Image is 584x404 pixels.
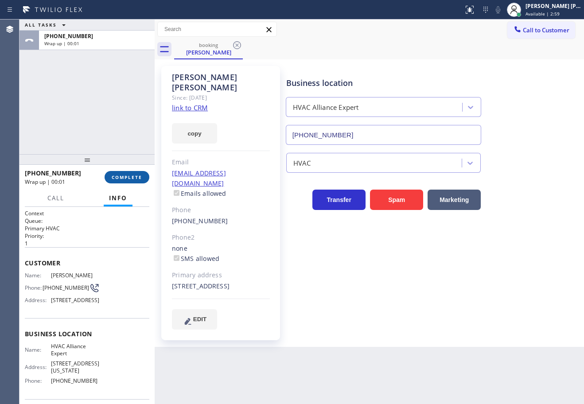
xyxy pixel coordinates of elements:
[172,254,219,263] label: SMS allowed
[172,281,270,291] div: [STREET_ADDRESS]
[526,11,560,17] span: Available | 2:59
[175,48,242,56] div: [PERSON_NAME]
[172,244,270,264] div: none
[25,217,149,225] h2: Queue:
[172,270,270,280] div: Primary address
[174,255,179,261] input: SMS allowed
[507,22,575,39] button: Call to Customer
[25,210,149,217] h1: Context
[174,190,179,196] input: Emails allowed
[25,364,51,370] span: Address:
[42,190,70,207] button: Call
[51,343,100,357] span: HVAC Alliance Expert
[25,377,51,384] span: Phone:
[286,77,481,89] div: Business location
[492,4,504,16] button: Mute
[526,2,581,10] div: [PERSON_NAME] [PERSON_NAME] Dahil
[51,272,100,279] span: [PERSON_NAME]
[370,190,423,210] button: Spam
[523,26,569,34] span: Call to Customer
[104,190,132,207] button: Info
[25,240,149,247] p: 1
[51,377,100,384] span: [PHONE_NUMBER]
[172,103,208,112] a: link to CRM
[105,171,149,183] button: COMPLETE
[172,72,270,93] div: [PERSON_NAME] [PERSON_NAME]
[172,309,217,330] button: EDIT
[25,297,51,303] span: Address:
[312,190,366,210] button: Transfer
[25,330,149,338] span: Business location
[112,174,142,180] span: COMPLETE
[25,225,149,232] p: Primary HVAC
[51,360,100,374] span: [STREET_ADDRESS][US_STATE]
[25,169,81,177] span: [PHONE_NUMBER]
[109,194,127,202] span: Info
[172,217,228,225] a: [PHONE_NUMBER]
[25,178,65,186] span: Wrap up | 00:01
[25,272,51,279] span: Name:
[172,189,226,198] label: Emails allowed
[193,316,206,322] span: EDIT
[44,32,93,40] span: [PHONE_NUMBER]
[428,190,481,210] button: Marketing
[293,158,311,168] div: HVAC
[25,346,51,353] span: Name:
[51,297,100,303] span: [STREET_ADDRESS]
[172,93,270,103] div: Since: [DATE]
[286,125,482,145] input: Phone Number
[158,22,276,36] input: Search
[172,233,270,243] div: Phone2
[25,284,43,291] span: Phone:
[172,157,270,167] div: Email
[25,232,149,240] h2: Priority:
[172,169,226,187] a: [EMAIL_ADDRESS][DOMAIN_NAME]
[293,102,359,113] div: HVAC Alliance Expert
[175,42,242,48] div: booking
[43,284,89,291] span: [PHONE_NUMBER]
[19,19,74,30] button: ALL TASKS
[47,194,64,202] span: Call
[175,39,242,58] div: Gino Pulcini
[44,40,79,47] span: Wrap up | 00:01
[25,259,149,267] span: Customer
[172,205,270,215] div: Phone
[172,123,217,144] button: copy
[25,22,57,28] span: ALL TASKS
